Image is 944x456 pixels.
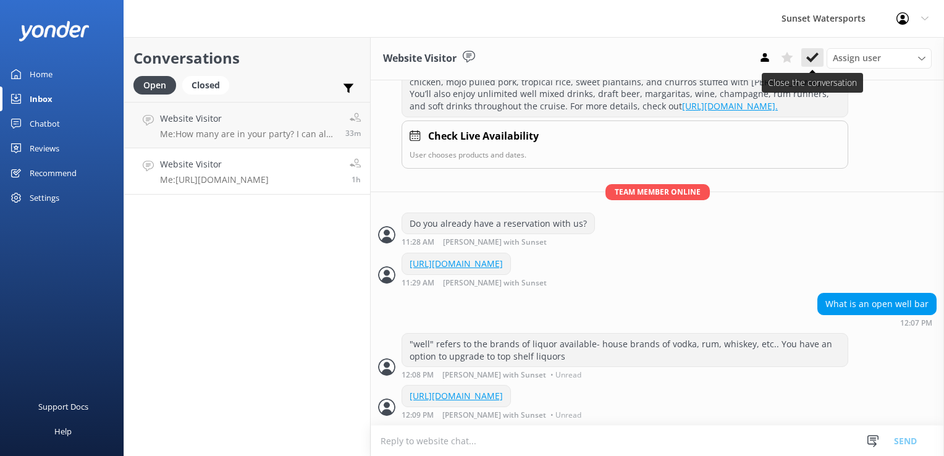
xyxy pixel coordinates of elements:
div: Sep 10 2025 10:28am (UTC -05:00) America/Cancun [402,237,595,247]
p: User chooses products and dates. [410,149,840,161]
strong: 12:07 PM [900,319,932,327]
h4: Check Live Availability [428,129,539,145]
span: [PERSON_NAME] with Sunset [442,412,546,419]
span: [PERSON_NAME] with Sunset [443,239,547,247]
p: Me: [URL][DOMAIN_NAME] [160,174,269,185]
div: Help [54,419,72,444]
img: yonder-white-logo.png [19,21,90,41]
a: Website VisitorMe:[URL][DOMAIN_NAME]1h [124,148,370,195]
div: Sep 10 2025 10:29am (UTC -05:00) America/Cancun [402,278,587,287]
div: Settings [30,185,59,210]
div: Home [30,62,53,87]
div: The Sunset Dinner Cruise menu includes a full island-style dinner with dishes like blackened mahi... [402,59,848,116]
div: "well" refers to the brands of liquor available- house brands of vodka, rum, whiskey, etc.. You h... [402,334,848,366]
h4: Website Visitor [160,112,336,125]
a: Closed [182,78,235,91]
div: Closed [182,76,229,95]
a: Open [133,78,182,91]
span: [PERSON_NAME] with Sunset [442,371,546,379]
a: Website VisitorMe:How many are in your party? I can also look into some smaller private charter o... [124,102,370,148]
strong: 12:09 PM [402,412,434,419]
strong: 12:08 PM [402,371,434,379]
a: [URL][DOMAIN_NAME]. [682,100,778,112]
span: • Unread [550,371,581,379]
div: Sep 10 2025 11:07am (UTC -05:00) America/Cancun [817,318,937,327]
div: Sep 10 2025 11:08am (UTC -05:00) America/Cancun [402,370,848,379]
div: Inbox [30,87,53,111]
span: Assign user [833,51,881,65]
a: [URL][DOMAIN_NAME] [410,258,503,269]
a: [URL][DOMAIN_NAME] [410,390,503,402]
span: [PERSON_NAME] with Sunset [443,279,547,287]
span: Team member online [605,184,710,200]
h3: Website Visitor [383,51,457,67]
div: Assign User [827,48,932,68]
span: • Unread [550,412,581,419]
span: Sep 10 2025 11:09am (UTC -05:00) America/Cancun [352,174,361,185]
div: Reviews [30,136,59,161]
div: Recommend [30,161,77,185]
div: Open [133,76,176,95]
span: Sep 10 2025 11:39am (UTC -05:00) America/Cancun [345,128,361,138]
div: Chatbot [30,111,60,136]
strong: 11:28 AM [402,239,434,247]
div: Support Docs [38,394,88,419]
strong: 11:29 AM [402,279,434,287]
div: Do you already have a reservation with us? [402,213,594,234]
div: What is an open well bar [818,293,936,315]
div: Sep 10 2025 11:09am (UTC -05:00) America/Cancun [402,410,584,419]
h4: Website Visitor [160,158,269,171]
h2: Conversations [133,46,361,70]
p: Me: How many are in your party? I can also look into some smaller private charter options if you ... [160,129,336,140]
